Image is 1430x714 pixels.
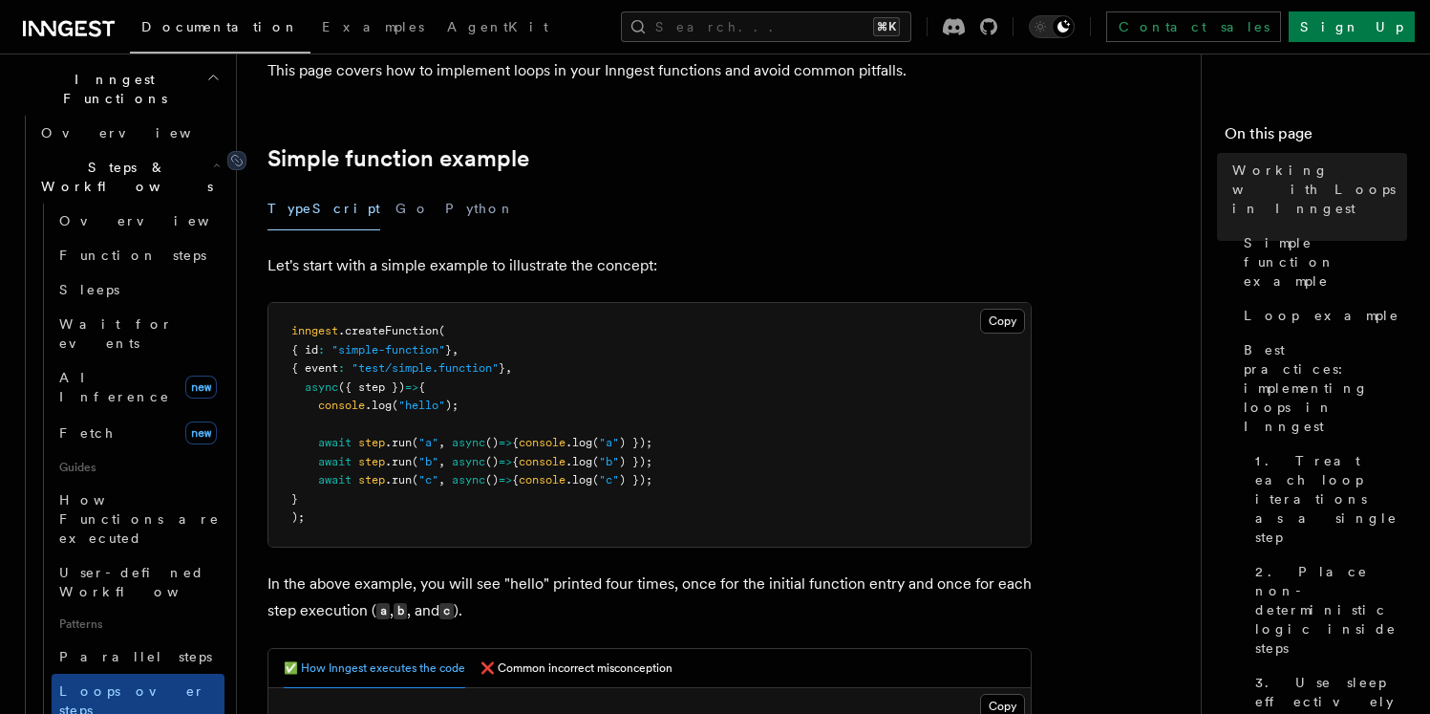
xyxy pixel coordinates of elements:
[519,473,566,487] span: console
[291,510,305,524] span: );
[59,425,115,441] span: Fetch
[267,252,1032,279] p: Let's start with a simple example to illustrate the concept:
[873,17,900,36] kbd: ⌘K
[291,492,298,506] span: }
[447,19,548,34] span: AgentKit
[52,360,224,414] a: AI Inferencenew
[1244,306,1399,325] span: Loop example
[291,343,318,357] span: { id
[452,343,459,357] span: ,
[358,436,385,449] span: step
[185,376,217,399] span: new
[376,603,390,619] code: a
[599,473,619,487] span: "c"
[267,145,529,172] a: Simple function example
[1255,673,1407,711] span: 3. Use sleep effectively
[566,473,592,487] span: .log
[599,455,619,468] span: "b"
[59,213,256,228] span: Overview
[412,455,418,468] span: (
[1289,11,1415,42] a: Sign Up
[436,6,560,52] a: AgentKit
[130,6,310,54] a: Documentation
[267,57,1032,84] p: This page covers how to implement loops in your Inngest functions and avoid common pitfalls.
[318,343,325,357] span: :
[267,571,1032,625] p: In the above example, you will see "hello" printed four times, once for the initial function entr...
[52,452,224,483] span: Guides
[59,565,231,599] span: User-defined Workflows
[291,361,338,375] span: { event
[418,436,438,449] span: "a"
[412,436,418,449] span: (
[480,649,672,688] button: ❌ Common incorrect misconception
[619,436,652,449] span: ) });
[592,455,599,468] span: (
[412,473,418,487] span: (
[33,158,213,196] span: Steps & Workflows
[385,473,412,487] span: .run
[1236,226,1407,298] a: Simple function example
[619,455,652,468] span: ) });
[392,399,398,412] span: (
[485,455,499,468] span: ()
[33,150,224,204] button: Steps & Workflows
[1225,153,1407,226] a: Working with Loops in Inngest
[338,380,405,394] span: ({ step })
[621,11,911,42] button: Search...⌘K
[1255,451,1407,547] span: 1. Treat each loop iterations as a single step
[358,473,385,487] span: step
[452,436,485,449] span: async
[599,436,619,449] span: "a"
[499,455,512,468] span: =>
[1106,11,1281,42] a: Contact sales
[385,455,412,468] span: .run
[358,455,385,468] span: step
[512,473,519,487] span: {
[418,455,438,468] span: "b"
[59,492,220,546] span: How Functions are executed
[52,204,224,238] a: Overview
[318,399,365,412] span: console
[439,603,453,619] code: c
[52,483,224,555] a: How Functions are executed
[1248,444,1407,554] a: 1. Treat each loop iterations as a single step
[385,436,412,449] span: .run
[1232,161,1407,218] span: Working with Loops in Inngest
[59,316,173,351] span: Wait for events
[592,473,599,487] span: (
[438,436,445,449] span: ,
[395,187,430,230] button: Go
[52,555,224,609] a: User-defined Workflows
[445,187,515,230] button: Python
[15,70,206,108] span: Inngest Functions
[499,436,512,449] span: =>
[438,324,445,337] span: (
[59,248,206,263] span: Function steps
[452,473,485,487] span: async
[512,455,519,468] span: {
[141,19,299,34] span: Documentation
[41,125,238,141] span: Overview
[592,436,599,449] span: (
[310,6,436,52] a: Examples
[52,238,224,272] a: Function steps
[331,343,445,357] span: "simple-function"
[185,422,217,444] span: new
[1248,554,1407,665] a: 2. Place non-deterministic logic inside steps
[52,609,224,639] span: Patterns
[59,649,212,664] span: Parallel steps
[1236,298,1407,333] a: Loop example
[1225,122,1407,153] h4: On this page
[365,399,392,412] span: .log
[394,603,407,619] code: b
[284,649,465,688] button: ✅ How Inngest executes the code
[445,399,459,412] span: );
[499,361,505,375] span: }
[1236,333,1407,444] a: Best practices: implementing loops in Inngest
[445,343,452,357] span: }
[52,307,224,360] a: Wait for events
[418,473,438,487] span: "c"
[505,361,512,375] span: ,
[318,455,352,468] span: await
[512,436,519,449] span: {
